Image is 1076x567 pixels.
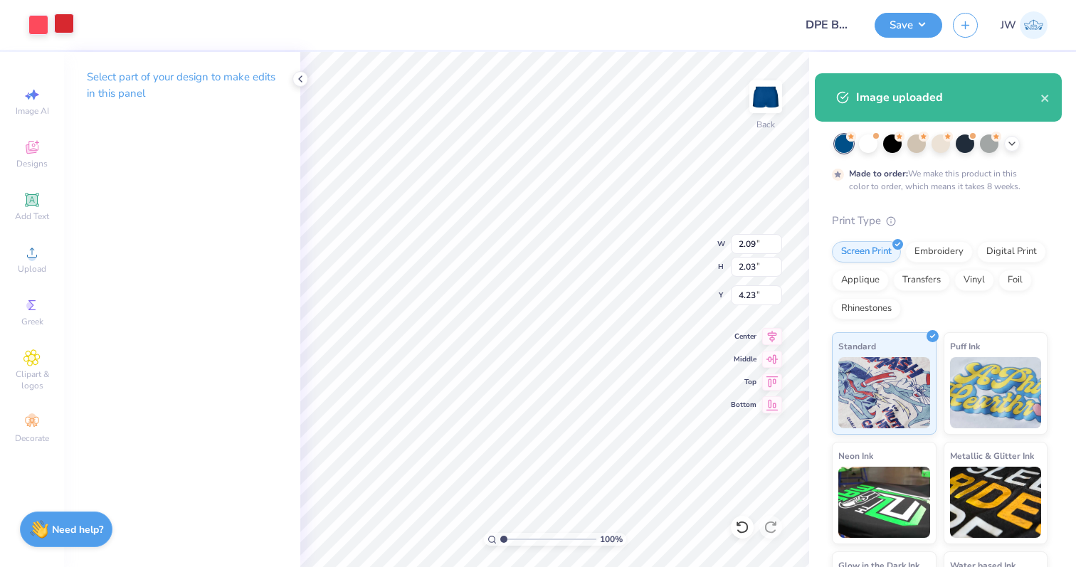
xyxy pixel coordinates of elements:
[18,263,46,275] span: Upload
[950,339,980,354] span: Puff Ink
[998,270,1032,291] div: Foil
[16,158,48,169] span: Designs
[849,167,1024,193] div: We make this product in this color to order, which means it takes 8 weeks.
[52,523,103,536] strong: Need help?
[950,467,1042,538] img: Metallic & Glitter Ink
[838,339,876,354] span: Standard
[856,89,1040,106] div: Image uploaded
[15,211,49,222] span: Add Text
[731,400,756,410] span: Bottom
[15,433,49,444] span: Decorate
[731,377,756,387] span: Top
[849,168,908,179] strong: Made to order:
[87,69,278,102] p: Select part of your design to make edits in this panel
[731,354,756,364] span: Middle
[838,357,930,428] img: Standard
[832,270,889,291] div: Applique
[1040,89,1050,106] button: close
[7,369,57,391] span: Clipart & logos
[756,118,775,131] div: Back
[832,241,901,263] div: Screen Print
[731,332,756,341] span: Center
[893,270,950,291] div: Transfers
[954,270,994,291] div: Vinyl
[838,448,873,463] span: Neon Ink
[950,357,1042,428] img: Puff Ink
[905,241,973,263] div: Embroidery
[838,467,930,538] img: Neon Ink
[832,213,1048,229] div: Print Type
[794,11,864,39] input: Untitled Design
[600,533,623,546] span: 100 %
[751,83,780,111] img: Back
[950,448,1034,463] span: Metallic & Glitter Ink
[977,241,1046,263] div: Digital Print
[21,316,43,327] span: Greek
[832,298,901,319] div: Rhinestones
[16,105,49,117] span: Image AI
